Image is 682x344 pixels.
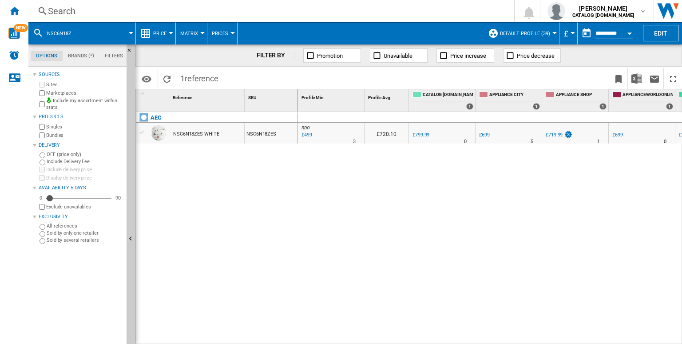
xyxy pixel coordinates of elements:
div: NSC6N18ZES [245,123,297,144]
input: Bundles [39,132,45,138]
button: Options [138,71,155,87]
input: Display delivery price [39,204,45,210]
div: Sort None [151,89,169,103]
div: 1 offers sold by CATALOG ELECTROLUX.UK [466,103,473,110]
div: Sort None [300,89,364,103]
div: NSC6N18ZES WHITE [173,124,219,144]
span: Price decrease [517,52,555,59]
div: FILTER BY [257,51,294,60]
div: 1 offers sold by APPLIANCEWORLDONLINE [666,103,673,110]
div: APPLIANCE CITY 1 offers sold by APPLIANCE CITY [477,89,542,112]
img: excel-24x24.png [631,73,642,84]
img: wise-card.svg [8,28,20,39]
span: APPLIANCEWORLDONLINE [623,92,673,99]
div: £ [564,22,573,44]
button: Price decrease [503,48,561,63]
button: Price [153,22,171,44]
div: Profile Min Sort None [300,89,364,103]
input: Include delivery price [39,167,45,172]
input: Singles [39,124,45,130]
span: Default profile (39) [500,31,550,36]
label: Bundles [46,132,123,139]
div: 90 [113,195,123,201]
input: Display delivery price [39,175,45,181]
div: Profile Avg Sort None [366,89,408,103]
button: Edit [643,25,678,41]
button: Send this report by email [646,68,663,89]
div: Sort None [171,89,244,103]
span: Unavailable [384,52,412,59]
div: Matrix [180,22,202,44]
div: £699 [612,132,623,138]
div: Reference Sort None [171,89,244,103]
span: £ [564,29,568,38]
button: Unavailable [370,48,428,63]
span: [PERSON_NAME] [572,4,634,13]
label: Marketplaces [46,90,123,96]
div: Delivery [39,142,123,149]
button: Price increase [436,48,494,63]
input: Marketplaces [39,90,45,96]
button: Reload [158,68,176,89]
md-menu: Currency [559,22,578,44]
div: Search [48,5,491,17]
label: Singles [46,124,123,130]
button: Promotion [303,48,361,63]
label: All references [47,223,123,229]
div: Availability 5 Days [39,184,123,192]
img: promotionV3.png [564,131,573,138]
span: APPLIANCE SHOP [556,92,607,99]
div: Delivery Time : 0 day [464,137,467,146]
div: Default profile (39) [488,22,555,44]
input: Include my assortment within stats [39,99,45,110]
b: CATALOG [DOMAIN_NAME] [572,12,634,18]
span: NSC6N18Z [47,31,71,36]
input: Sold by several retailers [40,238,45,244]
span: Profile Avg [368,95,390,100]
label: Include Delivery Fee [47,158,123,165]
span: CATALOG [DOMAIN_NAME] [423,92,473,99]
input: Sold by only one retailer [40,231,45,237]
label: Include delivery price [46,166,123,173]
md-slider: Availability [46,194,111,203]
label: Display delivery price [46,175,123,181]
button: Maximize [664,68,682,89]
div: £699 [479,132,490,138]
div: Delivery Time : 1 day [597,137,600,146]
input: Include Delivery Fee [40,160,45,165]
div: £799.99 [412,132,429,138]
div: £799.99 [411,131,429,140]
button: Bookmark this report [610,68,627,89]
span: APPLIANCE CITY [489,92,540,99]
button: Prices [212,22,233,44]
button: Hide [127,44,137,60]
div: £699 [611,131,623,140]
img: profile.jpg [547,2,565,20]
md-tab-item: Filters [99,51,128,61]
label: Include my assortment within stats [46,97,123,111]
md-tab-item: Options [31,51,63,61]
span: Reference [173,95,192,100]
div: £720.10 [365,123,408,144]
label: Sites [46,81,123,88]
label: OFF (price only) [47,151,123,158]
button: Default profile (39) [500,22,555,44]
span: Price [153,31,167,36]
div: CATALOG [DOMAIN_NAME] 1 offers sold by CATALOG ELECTROLUX.UK [411,89,475,112]
div: SKU Sort None [246,89,297,103]
div: Exclusivity [39,213,123,220]
div: Last updated : Thursday, 9 October 2025 08:45 [300,131,312,140]
div: £699 [478,131,490,140]
span: Price increase [450,52,486,59]
div: 1 offers sold by APPLIANCE CITY [533,103,540,110]
div: £719.99 [546,132,563,138]
label: Sold by only one retailer [47,230,123,236]
div: 0 [37,195,44,201]
span: 1 [176,68,223,87]
span: Promotion [317,52,343,59]
span: reference [185,74,218,83]
div: Products [39,113,123,120]
input: Sites [39,82,45,88]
